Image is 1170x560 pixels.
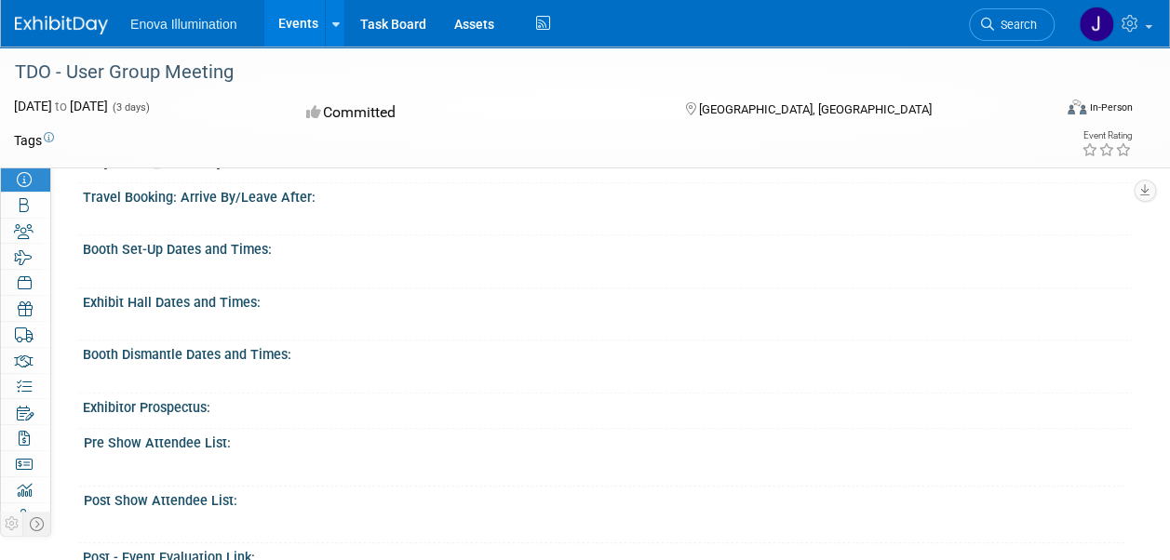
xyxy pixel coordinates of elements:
[23,512,51,536] td: Toggle Event Tabs
[1082,131,1132,140] div: Event Rating
[1,512,23,536] td: Personalize Event Tab Strip
[83,288,1133,312] div: Exhibit Hall Dates and Times:
[84,487,1124,510] div: Post Show Attendee List:
[1089,100,1133,114] div: In-Person
[1079,7,1114,42] img: JeffM Metcalf
[130,17,236,32] span: Enova Illumination
[111,101,150,113] span: (3 days)
[83,393,1133,417] div: Exhibitor Prospectus:
[969,8,1055,41] a: Search
[84,429,1124,452] div: Pre Show Attendee List:
[301,97,655,129] div: Committed
[8,56,1037,89] div: TDO - User Group Meeting
[1068,100,1086,114] img: Format-Inperson.png
[994,18,1037,32] span: Search
[83,183,1133,207] div: Travel Booking: Arrive By/Leave After:
[15,16,108,34] img: ExhibitDay
[83,340,1133,364] div: Booth Dismantle Dates and Times:
[52,99,70,113] span: to
[14,131,54,150] td: Tags
[970,97,1133,125] div: Event Format
[83,235,1133,259] div: Booth Set-Up Dates and Times:
[699,102,932,116] span: [GEOGRAPHIC_DATA], [GEOGRAPHIC_DATA]
[14,99,108,113] span: [DATE] [DATE]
